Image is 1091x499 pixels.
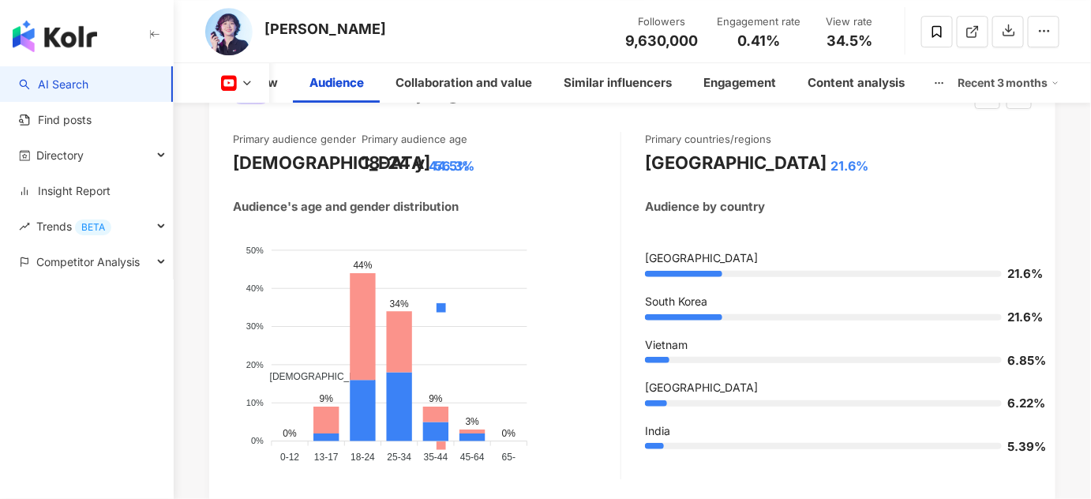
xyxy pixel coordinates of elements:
[625,32,698,49] span: 9,630,000
[205,8,253,55] img: KOL Avatar
[625,14,698,30] div: Followers
[645,294,1032,310] div: South Korea
[233,198,459,215] div: Audience's age and gender distribution
[264,19,386,39] div: [PERSON_NAME]
[424,452,448,463] tspan: 35-44
[1008,268,1032,280] span: 21.6%
[19,221,30,232] span: rise
[717,14,800,30] div: Engagement rate
[233,151,430,175] div: [DEMOGRAPHIC_DATA]
[808,73,905,92] div: Content analysis
[351,452,375,463] tspan: 18-24
[13,21,97,52] img: logo
[645,380,1032,396] div: [GEOGRAPHIC_DATA]
[819,14,879,30] div: View rate
[258,371,376,382] span: [DEMOGRAPHIC_DATA]
[1008,311,1032,323] span: 21.6%
[830,157,868,174] div: 21.6%
[246,246,264,255] tspan: 50%
[502,452,516,463] tspan: 65-
[396,73,532,92] div: Collaboration and value
[1008,355,1032,366] span: 6.85%
[362,151,426,175] div: 18-24 y
[429,157,471,174] div: 44.5%
[246,322,264,332] tspan: 30%
[19,112,92,128] a: Find posts
[703,73,776,92] div: Engagement
[280,452,299,463] tspan: 0-12
[564,73,672,92] div: Similar influencers
[222,73,278,92] div: Overview
[251,437,264,446] tspan: 0%
[1008,397,1032,409] span: 6.22%
[19,77,88,92] a: searchAI Search
[246,360,264,370] tspan: 20%
[362,132,468,146] div: Primary audience age
[827,33,872,49] span: 34.5%
[233,132,356,146] div: Primary audience gender
[36,208,111,244] span: Trends
[246,283,264,293] tspan: 40%
[958,70,1059,96] div: Recent 3 months
[387,452,411,463] tspan: 25-34
[645,198,765,215] div: Audience by country
[737,33,780,49] span: 0.41%
[645,151,827,175] div: [GEOGRAPHIC_DATA]
[309,73,364,92] div: Audience
[75,219,111,235] div: BETA
[246,398,264,407] tspan: 10%
[645,337,1032,353] div: Vietnam
[314,452,339,463] tspan: 13-17
[19,183,111,199] a: Insight Report
[36,244,140,280] span: Competitor Analysis
[460,452,485,463] tspan: 45-64
[645,423,1032,439] div: India
[1008,441,1032,452] span: 5.39%
[645,250,1032,266] div: [GEOGRAPHIC_DATA]
[645,132,771,146] div: Primary countries/regions
[36,137,84,173] span: Directory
